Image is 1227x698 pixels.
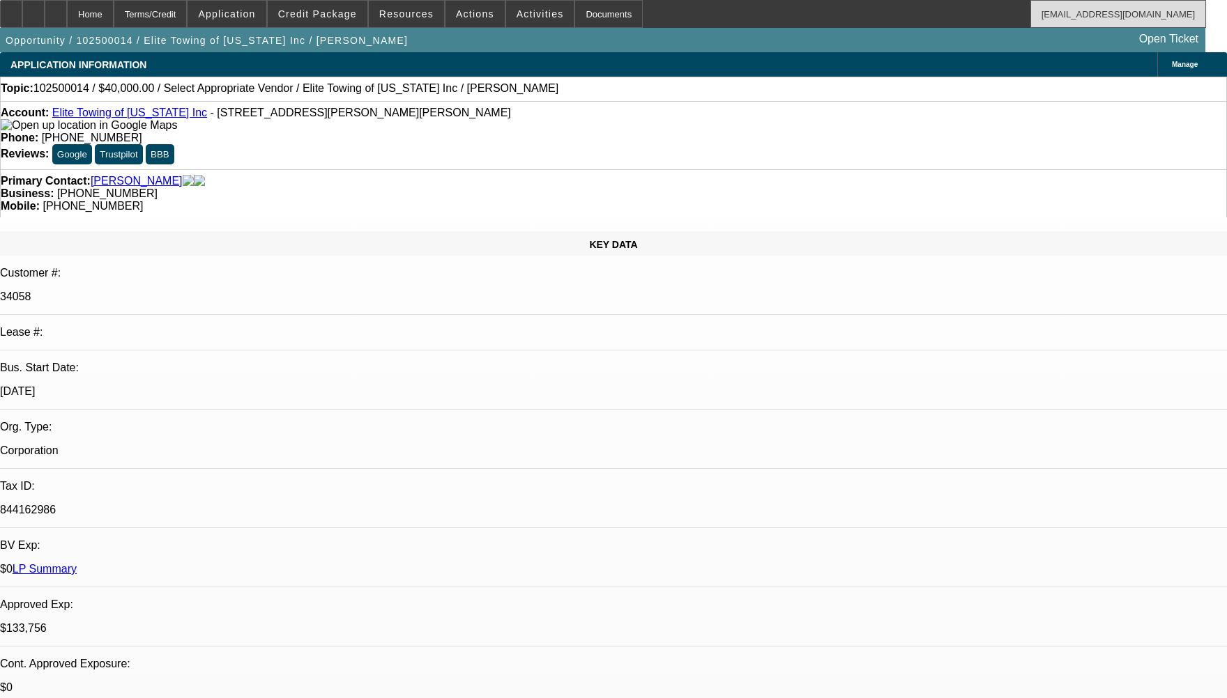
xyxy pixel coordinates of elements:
span: Actions [456,8,494,20]
strong: Account: [1,107,49,118]
button: Actions [445,1,505,27]
strong: Reviews: [1,148,49,160]
strong: Primary Contact: [1,175,91,187]
button: Application [188,1,266,27]
a: Open Ticket [1134,27,1204,51]
span: KEY DATA [589,239,637,250]
span: Credit Package [278,8,357,20]
span: Manage [1172,61,1198,68]
span: - [STREET_ADDRESS][PERSON_NAME][PERSON_NAME] [211,107,511,118]
strong: Phone: [1,132,38,144]
strong: Topic: [1,82,33,95]
span: [PHONE_NUMBER] [57,187,158,199]
span: 102500014 / $40,000.00 / Select Appropriate Vendor / Elite Towing of [US_STATE] Inc / [PERSON_NAME] [33,82,558,95]
button: Activities [506,1,574,27]
button: Resources [369,1,444,27]
button: BBB [146,144,174,164]
span: [PHONE_NUMBER] [42,132,142,144]
span: Resources [379,8,434,20]
img: Open up location in Google Maps [1,119,177,132]
strong: Business: [1,187,54,199]
a: View Google Maps [1,119,177,131]
a: LP Summary [13,563,77,575]
button: Trustpilot [95,144,142,164]
a: [PERSON_NAME] [91,175,183,187]
strong: Mobile: [1,200,40,212]
span: Opportunity / 102500014 / Elite Towing of [US_STATE] Inc / [PERSON_NAME] [6,35,408,46]
a: Elite Towing of [US_STATE] Inc [52,107,207,118]
span: APPLICATION INFORMATION [10,59,146,70]
span: [PHONE_NUMBER] [43,200,143,212]
img: linkedin-icon.png [194,175,205,187]
span: Application [198,8,255,20]
button: Google [52,144,92,164]
button: Credit Package [268,1,367,27]
img: facebook-icon.png [183,175,194,187]
span: Activities [517,8,564,20]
